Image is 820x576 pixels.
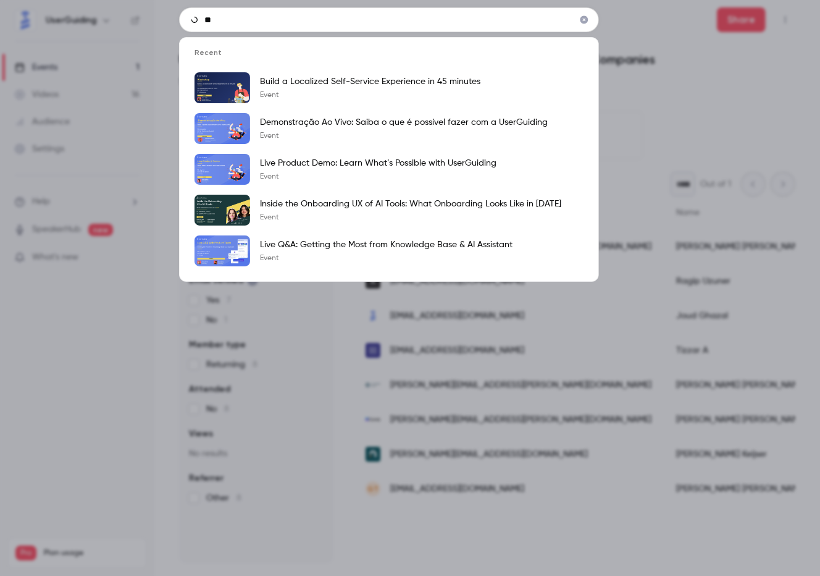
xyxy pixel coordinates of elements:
img: Inside the Onboarding UX of AI Tools: What Onboarding Looks Like in 2025 [195,195,250,226]
p: Inside the Onboarding UX of AI Tools: What Onboarding Looks Like in [DATE] [260,198,561,210]
button: Clear [574,10,594,30]
p: Build a Localized Self-Service Experience in 45 minutes [260,75,480,88]
p: Event [260,90,480,100]
p: Live Q&A: Getting the Most from Knowledge Base & AI Assistant [260,239,512,251]
p: Event [260,213,561,222]
li: Recent [180,48,598,67]
img: Live Q&A: Getting the Most from Knowledge Base & AI Assistant [195,235,250,266]
img: Build a Localized Self-Service Experience in 45 minutes [195,72,250,103]
p: Demonstração Ao Vivo: Saiba o que é possível fazer com a UserGuiding [260,116,548,129]
p: Live Product Demo: Learn What’s Possible with UserGuiding [260,157,496,169]
img: Live Product Demo: Learn What’s Possible with UserGuiding [195,154,250,185]
p: Event [260,172,496,182]
p: Event [260,253,512,263]
img: Demonstração Ao Vivo: Saiba o que é possível fazer com a UserGuiding [195,113,250,144]
p: Event [260,131,548,141]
